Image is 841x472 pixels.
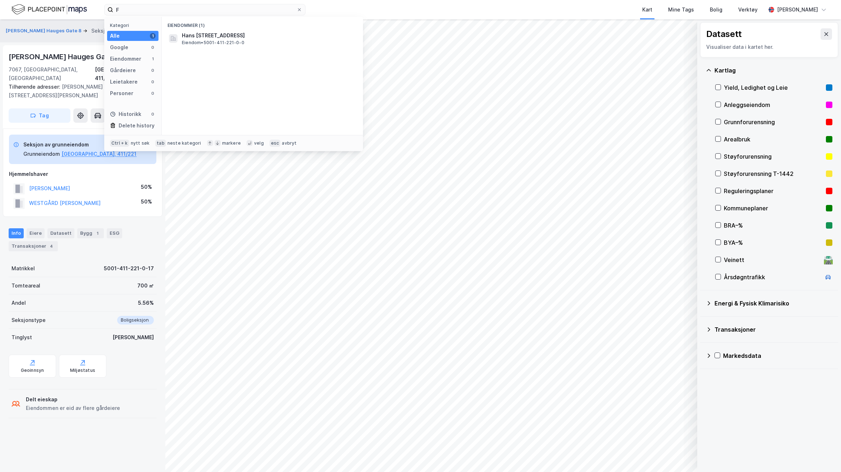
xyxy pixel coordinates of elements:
[738,5,758,14] div: Verktøy
[282,140,297,146] div: avbryt
[94,230,101,237] div: 1
[21,368,44,373] div: Geoinnsyn
[9,228,24,238] div: Info
[12,316,46,324] div: Seksjonstype
[805,438,841,472] iframe: Chat Widget
[150,90,156,96] div: 0
[150,33,156,39] div: 1
[9,51,120,62] div: [PERSON_NAME] Hauges Gate 8
[12,333,32,342] div: Tinglyst
[12,299,26,307] div: Andel
[26,395,120,404] div: Delt eieskap
[110,89,133,98] div: Personer
[222,140,241,146] div: markere
[724,256,821,264] div: Veinett
[150,79,156,85] div: 0
[642,5,652,14] div: Kart
[77,228,104,238] div: Bygg
[182,31,354,40] span: Hans [STREET_ADDRESS]
[254,140,264,146] div: velg
[9,84,62,90] span: Tilhørende adresser:
[110,78,138,86] div: Leietakere
[110,66,136,75] div: Gårdeiere
[110,32,120,40] div: Alle
[47,228,74,238] div: Datasett
[724,238,823,247] div: BYA–%
[823,255,833,265] div: 🛣️
[110,43,128,52] div: Google
[61,150,137,158] button: [GEOGRAPHIC_DATA], 411/221
[95,65,157,83] div: [GEOGRAPHIC_DATA], 411/221/0/17
[138,299,154,307] div: 5.56%
[12,281,40,290] div: Tomteareal
[805,438,841,472] div: Kontrollprogram for chat
[9,241,58,251] div: Transaksjoner
[150,56,156,62] div: 1
[724,101,823,109] div: Anleggseiendom
[714,325,832,334] div: Transaksjoner
[141,197,152,206] div: 50%
[710,5,722,14] div: Bolig
[714,66,832,75] div: Kartlag
[107,228,122,238] div: ESG
[112,333,154,342] div: [PERSON_NAME]
[724,83,823,92] div: Yield, Ledighet og Leie
[27,228,45,238] div: Eiere
[12,3,87,16] img: logo.f888ab2527a4732fd821a326f86c7f29.svg
[110,23,158,28] div: Kategori
[70,368,95,373] div: Miljøstatus
[26,404,120,412] div: Eiendommen er eid av flere gårdeiere
[706,43,832,51] div: Visualiser data i kartet her.
[23,140,137,149] div: Seksjon av grunneiendom
[137,281,154,290] div: 700 ㎡
[777,5,818,14] div: [PERSON_NAME]
[724,169,823,178] div: Støyforurensning T-1442
[150,111,156,117] div: 0
[706,28,742,40] div: Datasett
[9,108,70,123] button: Tag
[724,221,823,230] div: BRA–%
[182,40,244,46] span: Eiendom • 5001-411-221-0-0
[150,67,156,73] div: 0
[724,204,823,212] div: Kommuneplaner
[155,140,166,147] div: tab
[131,140,150,146] div: nytt søk
[91,27,111,35] div: Seksjon
[12,264,35,273] div: Matrikkel
[724,118,823,126] div: Grunnforurensning
[110,110,141,118] div: Historikk
[668,5,694,14] div: Mine Tags
[150,45,156,50] div: 0
[724,187,823,195] div: Reguleringsplaner
[9,83,151,100] div: [PERSON_NAME] Hauges Gate [STREET_ADDRESS][PERSON_NAME]
[113,4,297,15] input: Søk på adresse, matrikkel, gårdeiere, leietakere eller personer
[9,65,95,83] div: 7067, [GEOGRAPHIC_DATA], [GEOGRAPHIC_DATA]
[162,17,363,30] div: Eiendommer (1)
[141,183,152,191] div: 50%
[724,152,823,161] div: Støyforurensning
[270,140,281,147] div: esc
[9,170,156,178] div: Hjemmelshaver
[724,273,821,281] div: Årsdøgntrafikk
[23,150,60,158] div: Grunneiendom
[104,264,154,273] div: 5001-411-221-0-17
[6,27,83,34] button: [PERSON_NAME] Hauges Gate 8
[714,299,832,308] div: Energi & Fysisk Klimarisiko
[724,135,823,144] div: Arealbruk
[110,140,129,147] div: Ctrl + k
[119,121,155,130] div: Delete history
[110,55,141,63] div: Eiendommer
[167,140,201,146] div: neste kategori
[48,243,55,250] div: 4
[723,351,832,360] div: Markedsdata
